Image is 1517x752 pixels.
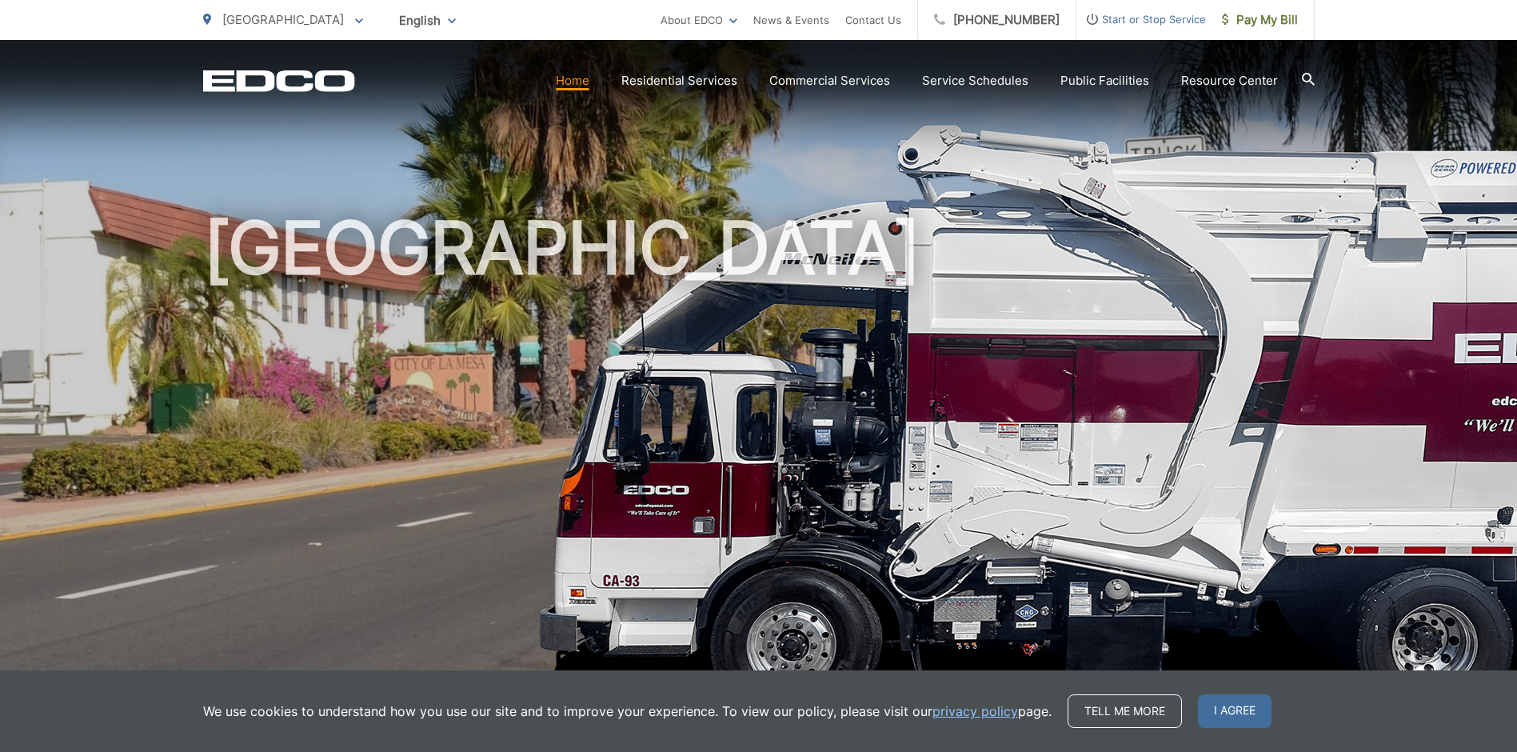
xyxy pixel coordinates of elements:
a: Resource Center [1181,71,1278,90]
a: Contact Us [845,10,901,30]
a: News & Events [753,10,829,30]
span: [GEOGRAPHIC_DATA] [222,12,344,27]
a: Commercial Services [769,71,890,90]
a: EDCD logo. Return to the homepage. [203,70,355,92]
span: I agree [1198,694,1271,728]
a: Tell me more [1068,694,1182,728]
span: English [387,6,468,34]
span: Pay My Bill [1222,10,1298,30]
a: About EDCO [661,10,737,30]
p: We use cookies to understand how you use our site and to improve your experience. To view our pol... [203,702,1052,721]
a: privacy policy [932,702,1018,721]
a: Residential Services [621,71,737,90]
h1: [GEOGRAPHIC_DATA] [203,208,1315,714]
a: Service Schedules [922,71,1028,90]
a: Home [556,71,589,90]
a: Public Facilities [1060,71,1149,90]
